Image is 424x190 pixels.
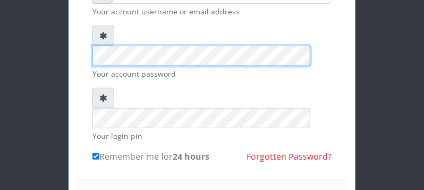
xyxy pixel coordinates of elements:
[92,150,209,163] label: Remember me for
[92,6,332,17] small: Your account username or email address
[92,130,332,142] small: Your login pin
[92,153,99,160] input: Remember me for24 hours
[92,68,332,79] small: Your account password
[247,151,332,162] a: Forgotten Password?
[173,151,209,162] b: 24 hours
